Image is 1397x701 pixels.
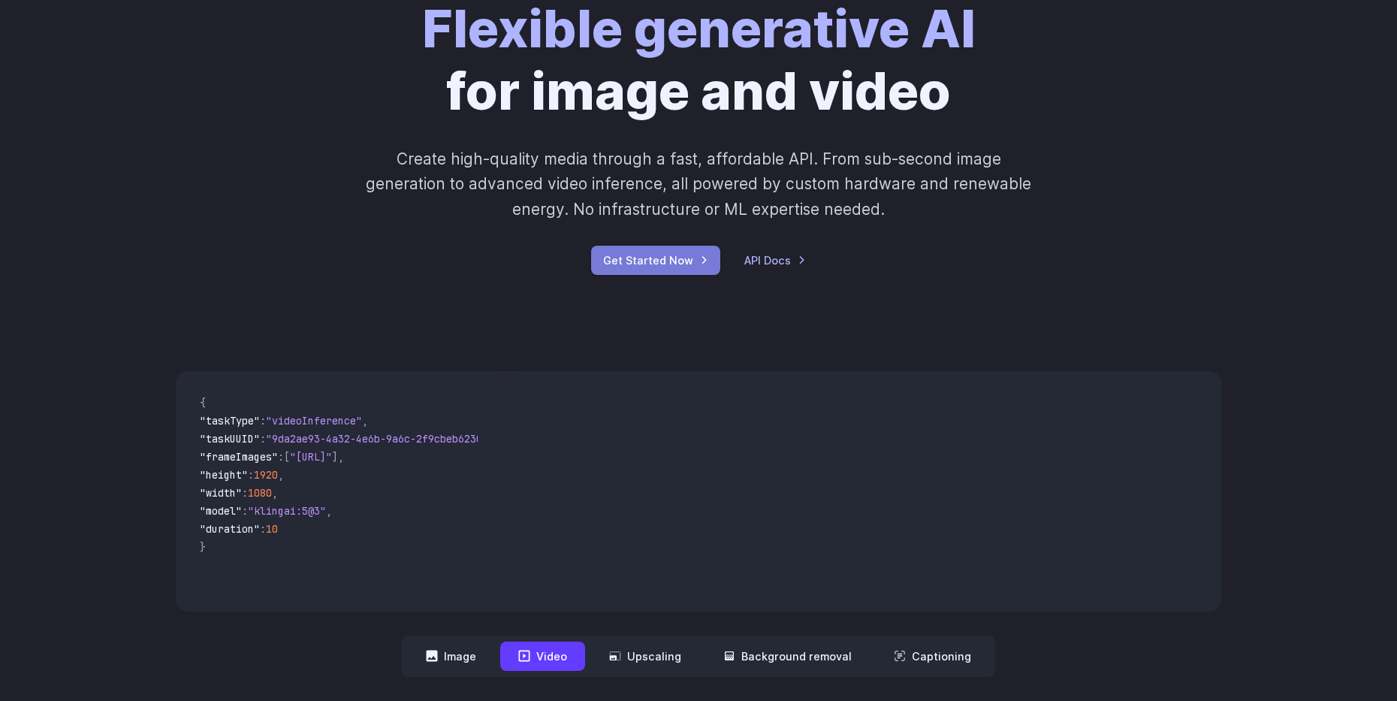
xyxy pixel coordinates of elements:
[200,396,206,409] span: {
[338,450,344,464] span: ,
[200,486,242,500] span: "width"
[591,246,720,275] a: Get Started Now
[326,504,332,518] span: ,
[248,504,326,518] span: "klingai:5@3"
[284,450,290,464] span: [
[500,642,585,671] button: Video
[260,522,266,536] span: :
[254,468,278,482] span: 1920
[242,504,248,518] span: :
[200,450,278,464] span: "frameImages"
[248,468,254,482] span: :
[591,642,699,671] button: Upscaling
[200,432,260,446] span: "taskUUID"
[266,522,278,536] span: 10
[272,486,278,500] span: ,
[876,642,989,671] button: Captioning
[242,486,248,500] span: :
[705,642,870,671] button: Background removal
[200,540,206,554] span: }
[260,432,266,446] span: :
[266,432,494,446] span: "9da2ae93-4a32-4e6b-9a6c-2f9cbeb62301"
[278,468,284,482] span: ,
[408,642,494,671] button: Image
[278,450,284,464] span: :
[200,414,260,428] span: "taskType"
[248,486,272,500] span: 1080
[290,450,332,464] span: "[URL]"
[200,522,260,536] span: "duration"
[266,414,362,428] span: "videoInference"
[200,468,248,482] span: "height"
[260,414,266,428] span: :
[364,147,1033,222] p: Create high-quality media through a fast, affordable API. From sub-second image generation to adv...
[200,504,242,518] span: "model"
[744,252,806,269] a: API Docs
[332,450,338,464] span: ]
[362,414,368,428] span: ,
